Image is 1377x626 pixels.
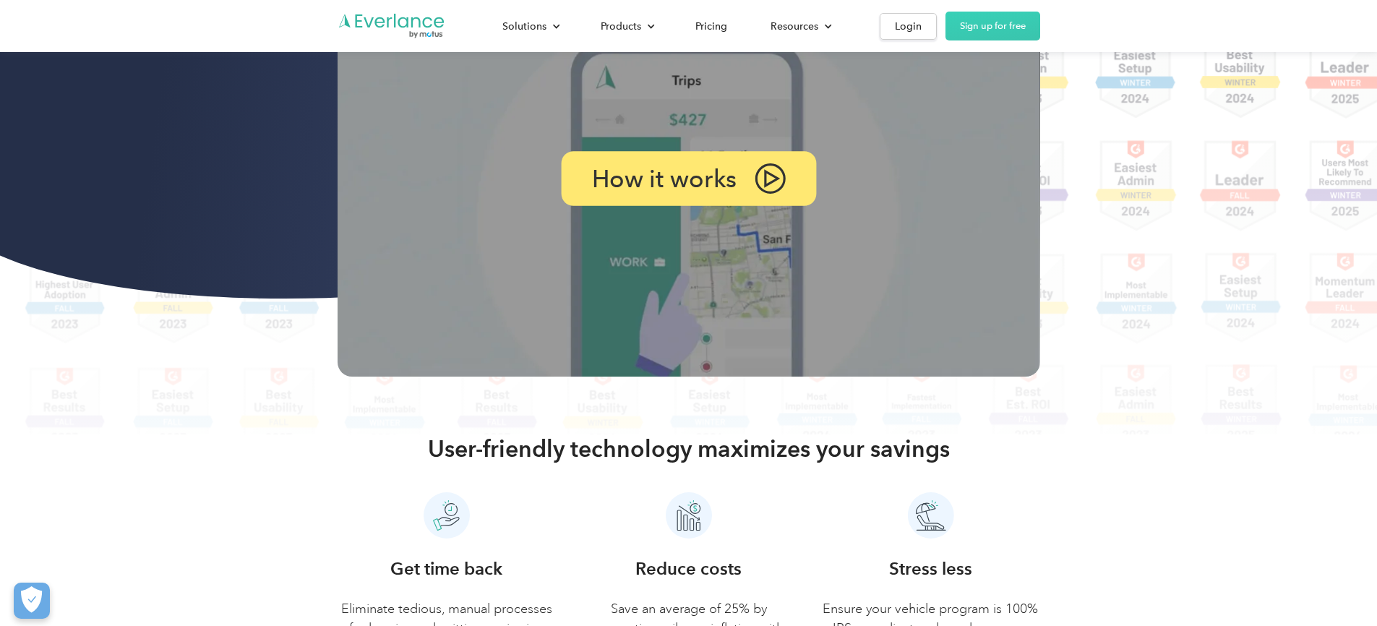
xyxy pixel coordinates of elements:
[488,14,572,39] div: Solutions
[601,17,641,35] div: Products
[895,17,922,35] div: Login
[14,583,50,619] button: Cookies Settings
[635,556,742,582] h3: Reduce costs
[586,14,666,39] div: Products
[695,17,727,35] div: Pricing
[390,556,502,582] h3: Get time back
[771,17,818,35] div: Resources
[338,12,446,40] a: Go to homepage
[591,168,737,189] p: How it works
[889,556,972,582] h3: Stress less
[106,86,179,116] input: Submit
[502,17,546,35] div: Solutions
[880,13,937,40] a: Login
[681,14,742,39] a: Pricing
[428,434,950,463] h2: User-friendly technology maximizes your savings
[756,14,844,39] div: Resources
[945,12,1040,40] a: Sign up for free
